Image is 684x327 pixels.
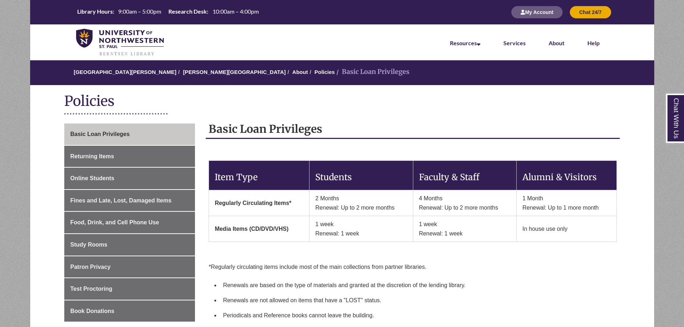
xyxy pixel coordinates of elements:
h1: Policies [64,92,620,111]
a: Online Students [64,168,195,189]
a: Book Donations [64,300,195,322]
td: 1 Month Renewal: Up to 1 more month [516,190,616,216]
a: About [549,39,564,46]
h2: Basic Loan Privileges [206,120,620,139]
a: Fines and Late, Lost, Damaged Items [64,190,195,211]
a: Help [587,39,600,46]
th: Regularly Circulating Items* [209,190,310,216]
p: *Regularly circulating items include most of the main collections from partner libraries. [209,260,617,274]
span: Food, Drink, and Cell Phone Use [70,219,159,225]
span: 9:00am – 5:00pm [118,8,161,15]
a: About [292,69,308,75]
li: Renewals are not allowed on items that have a "LOST" status. [220,293,617,308]
a: Study Rooms [64,234,195,256]
th: Research Desk: [166,8,209,15]
td: 1 week Renewal: 1 week [310,216,413,242]
button: Chat 24/7 [570,6,611,18]
td: In house use only [516,216,616,242]
span: Study Rooms [70,242,107,248]
a: Returning Items [64,146,195,167]
a: Hours Today [74,8,262,17]
li: Renewals are based on the type of materials and granted at the discretion of the lending library. [220,278,617,293]
th: Library Hours: [74,8,115,15]
div: Guide Page Menu [64,123,195,322]
span: Test Proctoring [70,286,112,292]
a: Basic Loan Privileges [64,123,195,145]
td: 2 Months Renewal: Up to 2 more months [310,190,413,216]
h3: Item Type [215,172,303,183]
h3: Faculty & Staff [419,172,511,183]
li: Periodicals and Reference books cannot leave the building. [220,308,617,323]
a: [PERSON_NAME][GEOGRAPHIC_DATA] [183,69,286,75]
a: Food, Drink, and Cell Phone Use [64,212,195,233]
h3: Students [315,172,407,183]
span: Fines and Late, Lost, Damaged Items [70,197,172,204]
span: Returning Items [70,153,114,159]
span: 10:00am – 4:00pm [213,8,259,15]
span: Patron Privacy [70,264,111,270]
img: UNWSP Library Logo [76,29,164,57]
th: Media Items (CD/DVD/VHS) [209,216,310,242]
span: Online Students [70,175,115,181]
a: [GEOGRAPHIC_DATA][PERSON_NAME] [74,69,176,75]
li: Basic Loan Privileges [335,67,409,77]
a: Resources [450,39,480,46]
span: Basic Loan Privileges [70,131,130,137]
h3: Alumni & Visitors [522,172,611,183]
a: Policies [315,69,335,75]
td: 1 week Renewal: 1 week [413,216,516,242]
td: 4 Months Renewal: Up to 2 more months [413,190,516,216]
a: Chat 24/7 [570,9,611,15]
a: My Account [511,9,563,15]
a: Patron Privacy [64,256,195,278]
span: Book Donations [70,308,115,314]
a: Services [503,39,526,46]
button: My Account [511,6,563,18]
a: Test Proctoring [64,278,195,300]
